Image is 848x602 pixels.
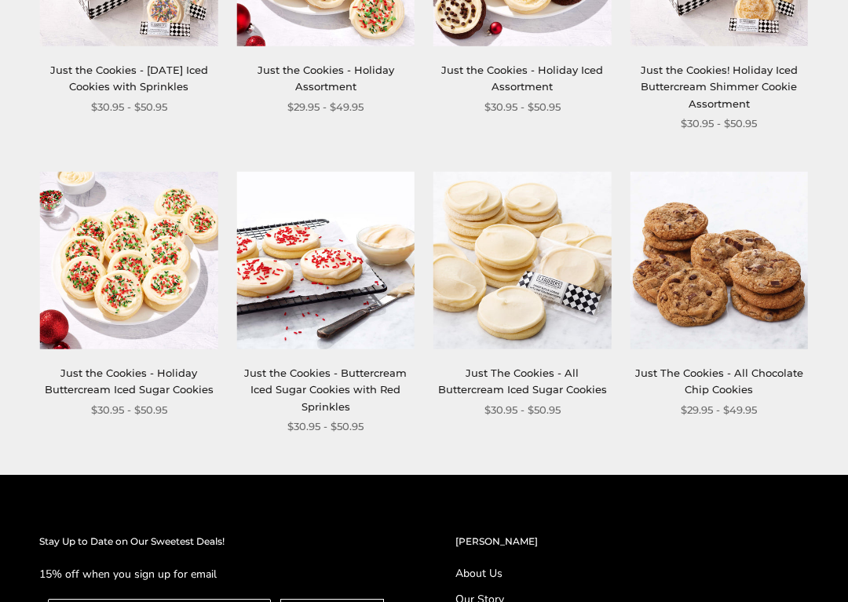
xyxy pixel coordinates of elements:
[50,64,208,93] a: Just the Cookies - [DATE] Iced Cookies with Sprinkles
[455,534,809,549] h2: [PERSON_NAME]
[45,367,214,396] a: Just the Cookies - Holiday Buttercream Iced Sugar Cookies
[244,367,407,413] a: Just the Cookies - Buttercream Iced Sugar Cookies with Red Sprinkles
[641,64,798,110] a: Just the Cookies! Holiday Iced Buttercream Shimmer Cookie Assortment
[287,418,364,435] span: $30.95 - $50.95
[237,172,415,350] img: Just the Cookies - Buttercream Iced Sugar Cookies with Red Sprinkles
[484,402,561,418] span: $30.95 - $50.95
[433,172,612,350] img: Just The Cookies - All Buttercream Iced Sugar Cookies
[681,115,757,132] span: $30.95 - $50.95
[258,64,394,93] a: Just the Cookies - Holiday Assortment
[287,99,364,115] span: $29.95 - $49.95
[484,99,561,115] span: $30.95 - $50.95
[39,534,393,549] h2: Stay Up to Date on Our Sweetest Deals!
[441,64,603,93] a: Just the Cookies - Holiday Iced Assortment
[39,565,393,583] p: 15% off when you sign up for email
[438,367,607,396] a: Just The Cookies - All Buttercream Iced Sugar Cookies
[13,542,163,589] iframe: Sign Up via Text for Offers
[40,172,218,350] img: Just the Cookies - Holiday Buttercream Iced Sugar Cookies
[681,402,757,418] span: $29.95 - $49.95
[635,367,803,396] a: Just The Cookies - All Chocolate Chip Cookies
[91,402,167,418] span: $30.95 - $50.95
[631,172,809,350] img: Just The Cookies - All Chocolate Chip Cookies
[455,565,809,582] a: About Us
[91,99,167,115] span: $30.95 - $50.95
